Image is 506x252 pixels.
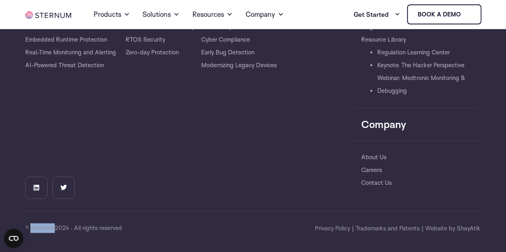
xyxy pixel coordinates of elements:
[25,224,253,233] p: © Sternum 2024 · All rights reserved
[407,4,482,24] a: Book a demo
[25,59,104,72] a: AI-Powered Threat Detection
[361,177,392,190] a: Contact Us
[4,229,23,248] button: Open CMP widget
[315,224,350,234] a: Privacy Policy
[25,46,116,59] a: Real-Time Monitoring and Alerting
[354,6,401,22] a: Get Started
[25,34,107,46] a: Embedded Runtime Protection
[464,11,471,18] img: sternum iot
[201,59,277,72] a: Modernizing Legacy Devices
[361,118,479,131] h3: Company
[352,224,420,234] a: | Trademarks and Patents
[377,72,479,98] a: Webinar: Medtronic Monitoring & Debugging
[422,224,481,234] a: | Website by ShayAtik
[377,46,450,59] a: Regulation Learning Center
[201,46,254,59] a: Early Bug Detection
[377,59,464,72] a: Keynote: The Hacker Perspective
[361,34,406,46] a: Resource Library
[126,34,165,46] a: RTOS Security
[201,34,250,46] a: Cyber Compliance
[126,46,179,59] a: Zero-day Protection
[361,151,386,164] a: About Us
[361,164,382,177] a: Careers
[25,11,71,19] img: sternum iot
